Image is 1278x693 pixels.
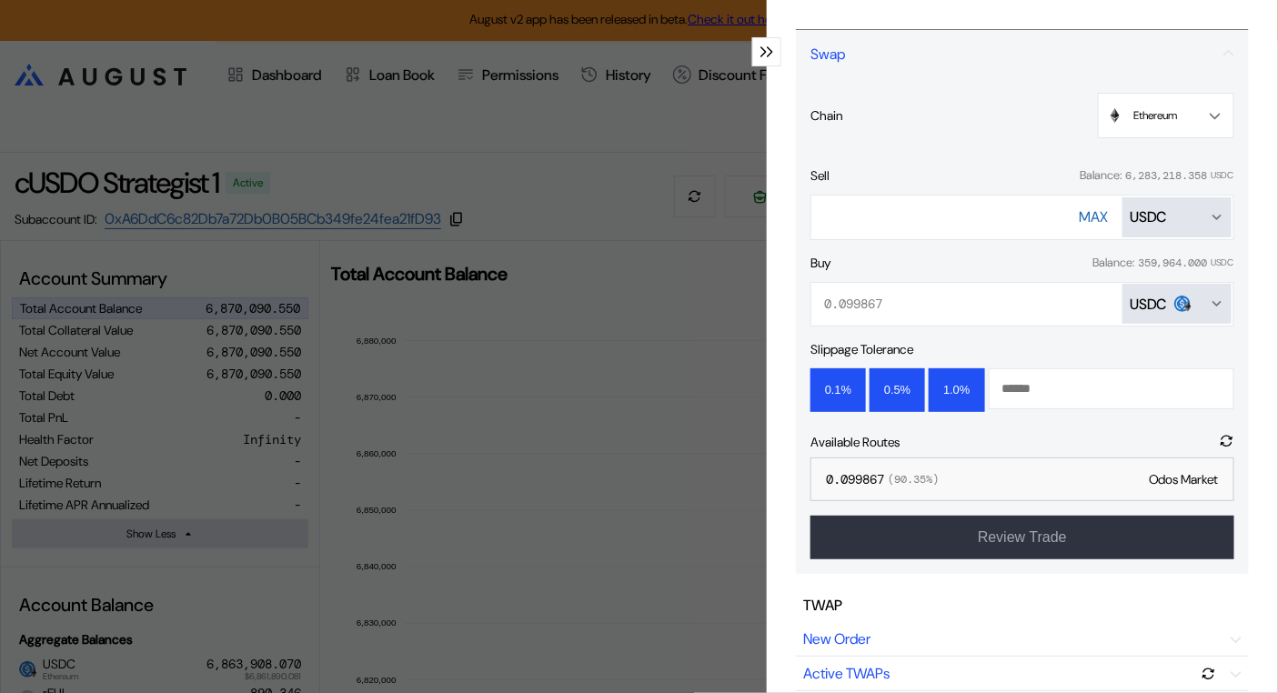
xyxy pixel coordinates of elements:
[810,516,1234,559] button: Review Trade
[1122,284,1232,324] button: Open menu for selecting token for payment
[803,596,842,615] div: TWAP
[1108,108,1122,123] img: svg+xml,%3c
[1125,168,1208,183] div: 6,283,218.358
[1122,197,1232,237] button: Open menu for selecting token for payment
[870,368,925,412] button: 0.5%
[1212,257,1234,268] div: USDC
[1112,108,1178,123] div: Ethereum
[1182,301,1193,312] img: svg+xml,%3c
[1079,207,1108,226] div: MAX
[1212,170,1234,181] div: USDC
[810,427,900,457] div: Available Routes
[810,255,830,271] div: Buy
[1138,256,1208,270] div: 359,964.000
[803,664,890,683] div: Active TWAPs
[824,296,882,312] div: 0.099867
[810,107,842,124] div: Chain
[1080,168,1122,183] div: Balance:
[884,472,939,487] span: ( 90.35 %)
[810,368,866,412] button: 0.1%
[1098,93,1234,138] button: Open menu
[826,471,939,487] div: 0.099867
[803,629,870,648] div: New Order
[1092,256,1134,270] div: Balance:
[929,368,984,412] button: 1.0%
[810,341,913,357] div: Slippage Tolerance
[1149,471,1219,487] div: Odos Market
[810,167,830,184] div: Sell
[1130,207,1167,226] div: USDC
[1130,295,1167,314] div: USDC
[1174,296,1191,312] img: usdc.png
[810,45,845,64] div: Swap
[1079,196,1108,239] button: MAX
